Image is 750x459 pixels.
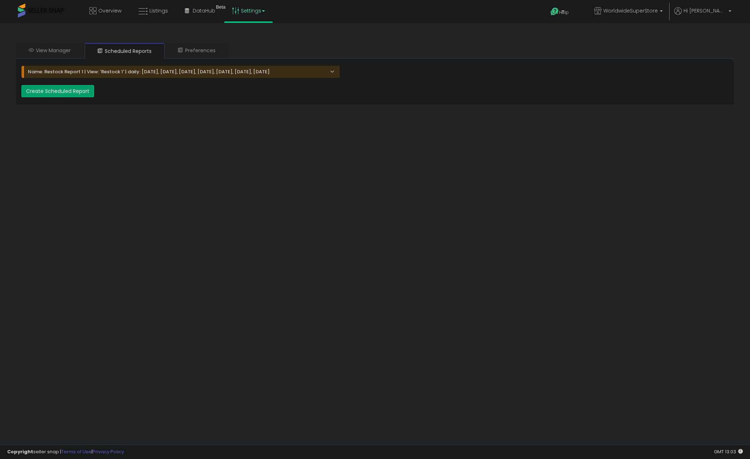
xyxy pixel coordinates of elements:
i: View Manager [29,48,34,53]
i: Scheduled Reports [98,48,103,53]
i: User Preferences [178,48,183,53]
a: Help [545,2,583,23]
h4: Name: Restock Report 1 | View: 'Restock 1' | daily: [DATE], [DATE], [DATE], [DATE], [DATE], [DATE... [28,69,334,74]
a: Scheduled Reports [85,43,164,59]
span: Overview [98,7,122,14]
i: Get Help [550,7,559,16]
a: Preferences [165,43,228,58]
span: DataHub [193,7,215,14]
span: WorldwideSuperStore [603,7,658,14]
span: Listings [149,7,168,14]
a: Hi [PERSON_NAME] [674,7,731,23]
div: Tooltip anchor [214,4,227,11]
a: View Manager [16,43,84,58]
span: Hi [PERSON_NAME] [684,7,726,14]
span: Help [559,9,569,15]
button: Create Scheduled Report [21,85,94,97]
